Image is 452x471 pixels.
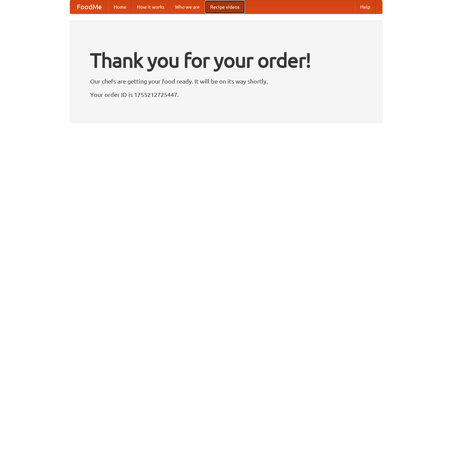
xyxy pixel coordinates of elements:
[70,0,108,14] a: FoodMe
[170,0,205,14] a: Who we are
[205,0,245,14] a: Recipe videos
[90,76,362,86] p: Our chefs are getting your food ready. It will be on its way shortly.
[132,0,170,14] a: How it works
[90,90,362,100] p: Your order ID is 1755212725447.
[355,0,376,14] a: Help
[90,44,362,76] h1: Thank you for your order!
[108,0,132,14] a: Home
